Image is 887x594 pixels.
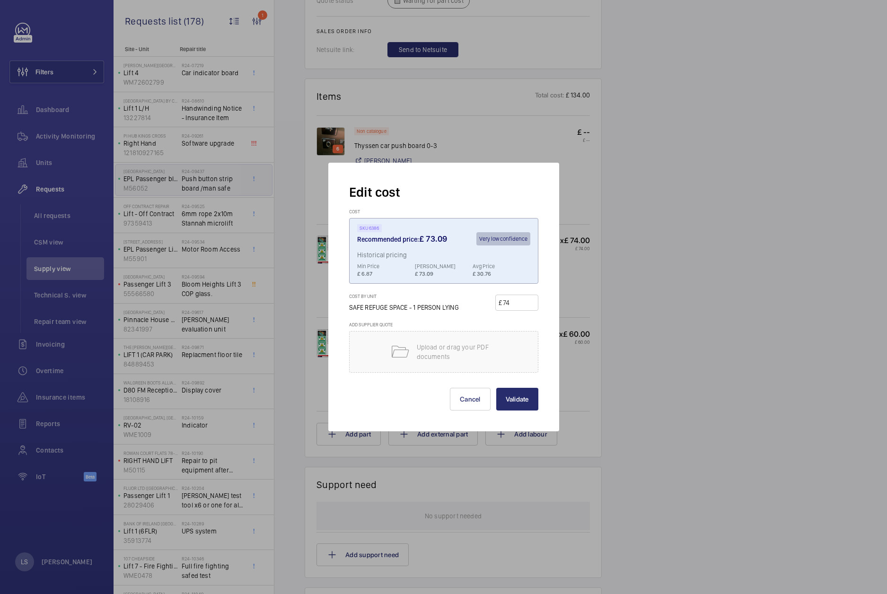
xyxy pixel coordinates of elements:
button: Cancel [450,388,491,411]
h2: Edit cost [349,183,538,201]
p: [PERSON_NAME] [415,262,473,270]
h3: Recommended price: [357,234,447,244]
span: Very low confidence [479,236,527,242]
div: £ [499,298,502,307]
p: £ 6.87 [357,270,415,278]
p: £ 30.76 [473,270,530,278]
p: Min Price [357,262,415,270]
input: -- [502,295,535,310]
h3: Add supplier quote [349,322,538,331]
h3: Cost [349,209,538,218]
b: £ 73.09 [419,234,447,244]
p: Upload or drag your PDF documents [417,342,497,361]
p: SKU 6386 [360,227,379,230]
p: Avg Price [473,262,530,270]
p: £ 73.09 [415,270,473,278]
h3: Cost by unit [349,293,468,303]
p: Historical pricing [357,251,530,262]
button: Validate [496,388,538,411]
span: SAFE REFUGE SPACE - 1 PERSON LYING [349,304,459,311]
